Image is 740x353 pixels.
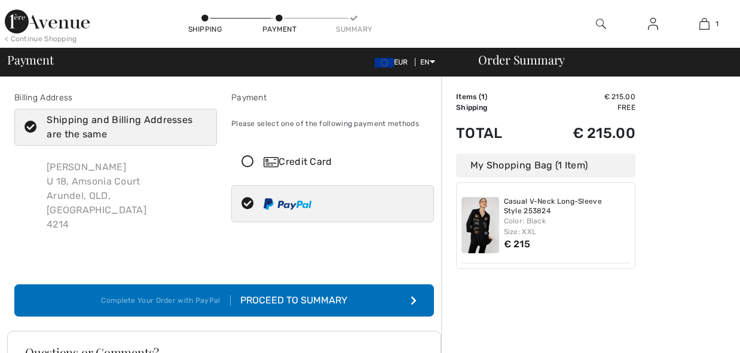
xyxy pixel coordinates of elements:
td: € 215.00 [532,113,635,154]
a: Sign In [638,17,668,32]
img: search the website [596,17,606,31]
div: Please select one of the following payment methods [231,109,434,139]
span: EUR [375,58,413,66]
td: € 215.00 [532,91,635,102]
img: Euro [375,58,394,67]
td: Free [532,102,635,113]
img: PayPal [264,198,311,210]
a: 1 [679,17,730,31]
div: Complete Your Order with PayPal [101,295,230,306]
img: 1ère Avenue [5,10,90,33]
img: Credit Card [264,157,279,167]
td: Shipping [456,102,532,113]
div: My Shopping Bag (1 Item) [456,154,635,177]
div: < Continue Shopping [5,33,77,44]
img: My Bag [699,17,710,31]
a: Casual V-Neck Long-Sleeve Style 253824 [504,197,631,216]
div: Credit Card [264,155,426,169]
div: Payment [262,24,298,35]
span: € 215 [504,238,531,250]
div: Billing Address [14,91,217,104]
div: Payment [231,91,434,104]
div: Color: Black Size: XXL [504,216,631,237]
button: Complete Your Order with PayPal Proceed to Summary [14,284,434,317]
div: Shipping and Billing Addresses are the same [47,113,199,142]
div: [PERSON_NAME] U 18, Amsonia Court Arundel, QLD, [GEOGRAPHIC_DATA] 4214 [37,151,217,241]
div: Summary [336,24,372,35]
div: Shipping [187,24,223,35]
div: Order Summary [464,54,733,66]
div: Proceed to Summary [231,293,347,308]
span: Payment [7,54,53,66]
img: My Info [648,17,658,31]
img: Casual V-Neck Long-Sleeve Style 253824 [461,197,499,253]
span: 1 [715,19,718,29]
span: 1 [481,93,485,101]
td: Total [456,113,532,154]
span: EN [420,58,435,66]
td: Items ( ) [456,91,532,102]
